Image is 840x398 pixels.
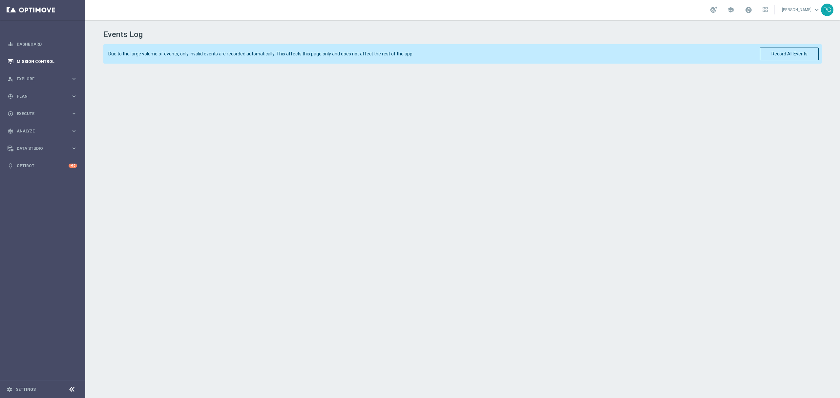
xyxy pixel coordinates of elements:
a: Settings [16,388,36,391]
i: gps_fixed [8,93,13,99]
a: Optibot [17,157,69,174]
button: play_circle_outline Execute keyboard_arrow_right [7,111,77,116]
div: Analyze [8,128,71,134]
button: person_search Explore keyboard_arrow_right [7,76,77,82]
i: keyboard_arrow_right [71,128,77,134]
button: track_changes Analyze keyboard_arrow_right [7,129,77,134]
span: Plan [17,94,71,98]
i: keyboard_arrow_right [71,76,77,82]
i: play_circle_outline [8,111,13,117]
span: Due to the large volume of events, only invalid events are recorded automatically. This affects t... [108,51,752,57]
span: Analyze [17,129,71,133]
div: Execute [8,111,71,117]
button: equalizer Dashboard [7,42,77,47]
button: Mission Control [7,59,77,64]
i: settings [7,387,12,392]
div: Mission Control [8,53,77,70]
div: Data Studio [8,146,71,151]
a: [PERSON_NAME]keyboard_arrow_down [781,5,821,15]
div: +10 [69,164,77,168]
i: lightbulb [8,163,13,169]
i: track_changes [8,128,13,134]
button: Data Studio keyboard_arrow_right [7,146,77,151]
div: PG [821,4,833,16]
h1: Events Log [103,30,822,39]
button: lightbulb Optibot +10 [7,163,77,169]
span: school [727,6,734,13]
a: Dashboard [17,35,77,53]
div: Dashboard [8,35,77,53]
button: Record All Events [760,48,819,60]
i: keyboard_arrow_right [71,93,77,99]
span: Explore [17,77,71,81]
a: Mission Control [17,53,77,70]
span: Execute [17,112,71,116]
i: keyboard_arrow_right [71,110,77,117]
span: Data Studio [17,147,71,150]
i: keyboard_arrow_right [71,145,77,151]
div: Explore [8,76,71,82]
i: person_search [8,76,13,82]
i: equalizer [8,41,13,47]
button: gps_fixed Plan keyboard_arrow_right [7,94,77,99]
div: Plan [8,93,71,99]
div: Optibot [8,157,77,174]
span: keyboard_arrow_down [813,6,820,13]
